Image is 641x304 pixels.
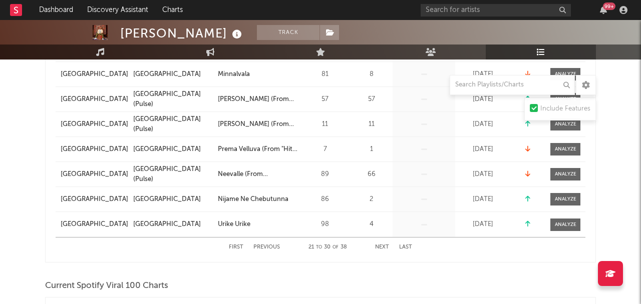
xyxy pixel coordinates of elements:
a: [PERSON_NAME] (From "Telusu Kada") [218,119,297,129]
div: 99 + [603,2,615,10]
button: 99+ [600,6,607,14]
div: [DATE] [458,144,508,154]
input: Search for artists [421,4,571,16]
a: [GEOGRAPHIC_DATA] [133,219,213,229]
div: 81 [302,69,348,79]
div: [GEOGRAPHIC_DATA] [133,219,201,229]
div: 57 [353,94,390,104]
div: [DATE] [458,194,508,204]
a: [GEOGRAPHIC_DATA] [61,69,128,79]
div: 66 [353,169,390,179]
div: 4 [353,219,390,229]
div: 8 [353,69,390,79]
button: Track [257,25,319,40]
div: 57 [302,94,348,104]
button: Last [399,244,412,250]
div: 21 30 38 [300,241,355,253]
div: [GEOGRAPHIC_DATA] [133,69,201,79]
div: Minnalvala [218,69,250,79]
input: Search Playlists/Charts [450,75,575,95]
div: 89 [302,169,348,179]
a: Neevalle (From "Tribanadhari Barbarik") [218,169,297,179]
div: [DATE] [458,119,508,129]
a: [GEOGRAPHIC_DATA] [61,194,128,204]
a: [GEOGRAPHIC_DATA] [61,144,128,154]
a: [GEOGRAPHIC_DATA] (Pulse) [133,164,213,184]
div: 98 [302,219,348,229]
div: 2 [353,194,390,204]
div: Urike Urike [218,219,250,229]
button: Next [375,244,389,250]
div: [GEOGRAPHIC_DATA] [133,144,201,154]
a: Prema Velluva (From "Hit - 3") (Telugu) [218,144,297,154]
a: Minnalvala [218,69,297,79]
a: [PERSON_NAME] (From "BRAT") (Telugu Version) [218,94,297,104]
a: [GEOGRAPHIC_DATA] [133,194,213,204]
div: 11 [353,119,390,129]
div: [GEOGRAPHIC_DATA] [133,194,201,204]
div: 1 [353,144,390,154]
span: of [333,245,339,249]
div: 86 [302,194,348,204]
a: Urike Urike [218,219,297,229]
a: [GEOGRAPHIC_DATA] [61,119,128,129]
button: First [229,244,243,250]
div: Include Features [540,103,590,115]
div: [DATE] [458,219,508,229]
div: [PERSON_NAME] [120,25,244,41]
div: [DATE] [458,169,508,179]
a: Nijame Ne Chebutunna [218,194,297,204]
div: 11 [302,119,348,129]
span: to [316,245,322,249]
button: Previous [253,244,280,250]
a: [GEOGRAPHIC_DATA] [133,144,213,154]
a: [GEOGRAPHIC_DATA] [61,219,128,229]
a: [GEOGRAPHIC_DATA] [61,169,128,179]
a: [GEOGRAPHIC_DATA] (Pulse) [133,114,213,134]
a: [GEOGRAPHIC_DATA] (Pulse) [133,89,213,109]
div: 7 [302,144,348,154]
div: [DATE] [458,94,508,104]
a: [GEOGRAPHIC_DATA] [61,94,128,104]
a: [GEOGRAPHIC_DATA] [133,69,213,79]
div: Nijame Ne Chebutunna [218,194,288,204]
div: [DATE] [458,69,508,79]
span: Current Spotify Viral 100 Charts [45,280,168,292]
